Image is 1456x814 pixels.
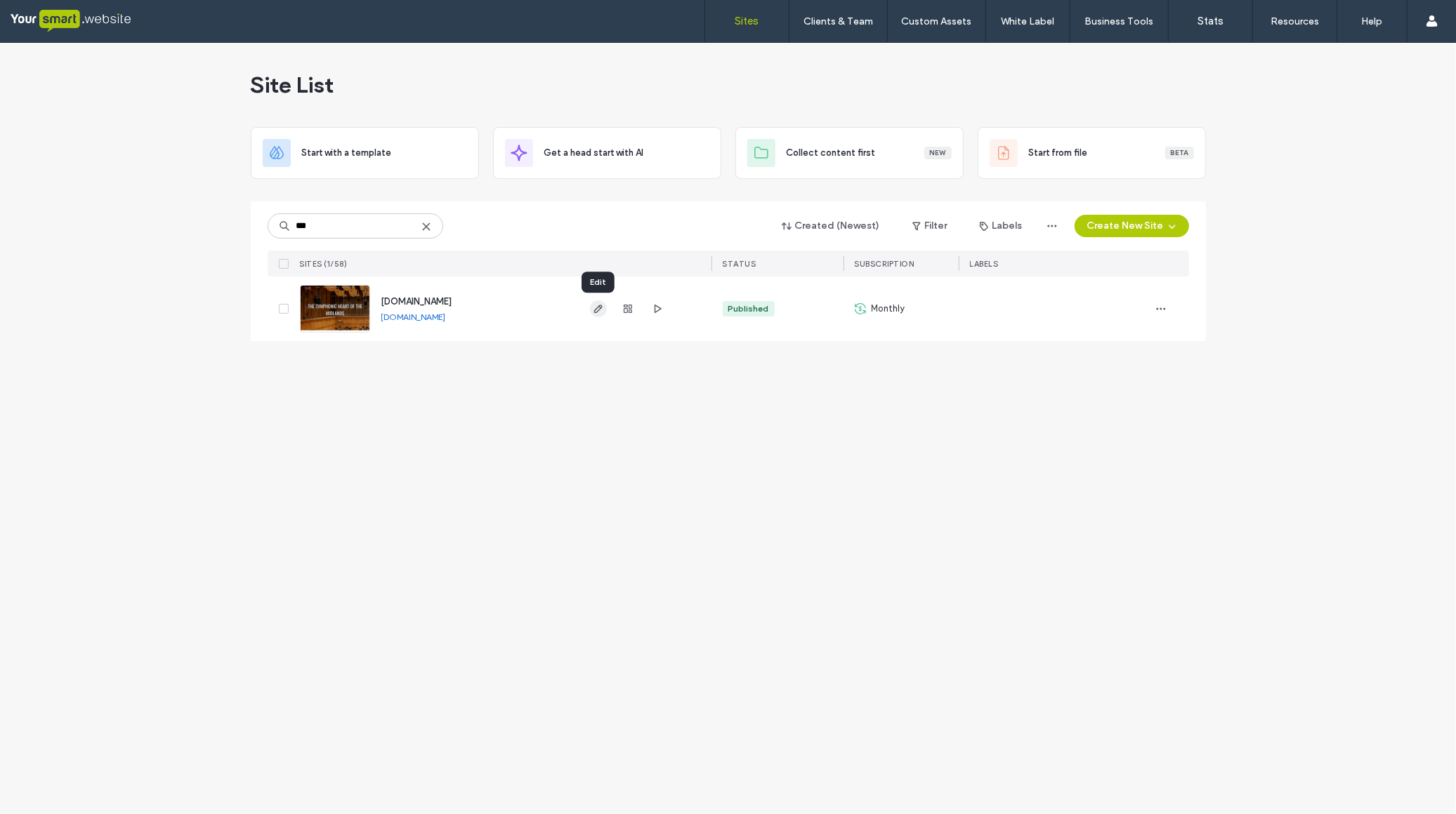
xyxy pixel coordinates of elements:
[970,259,999,269] span: LABELS
[787,146,876,160] span: Collect content first
[967,215,1035,237] button: Labels
[1271,15,1319,27] label: Resources
[251,71,334,99] span: Site List
[735,15,759,27] label: Sites
[381,296,452,307] a: [DOMAIN_NAME]
[1002,15,1055,27] label: White Label
[898,215,962,237] button: Filter
[32,10,60,22] span: Help
[1075,215,1189,237] button: Create New Site
[872,302,905,316] span: Monthly
[723,259,756,269] span: STATUS
[1362,15,1383,27] label: Help
[902,15,972,27] label: Custom Assets
[1165,147,1194,159] div: Beta
[1085,15,1154,27] label: Business Tools
[735,127,964,179] div: Collect content firstNew
[855,259,914,269] span: SUBSCRIPTION
[978,127,1206,179] div: Start from fileBeta
[582,272,615,293] div: Edit
[770,215,893,237] button: Created (Newest)
[804,15,873,27] label: Clients & Team
[302,146,392,160] span: Start with a template
[251,127,479,179] div: Start with a template
[493,127,721,179] div: Get a head start with AI
[300,259,348,269] span: SITES (1/58)
[544,146,644,160] span: Get a head start with AI
[924,147,952,159] div: New
[1029,146,1088,160] span: Start from file
[381,312,446,322] a: [DOMAIN_NAME]
[1198,15,1224,27] label: Stats
[728,302,769,315] div: Published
